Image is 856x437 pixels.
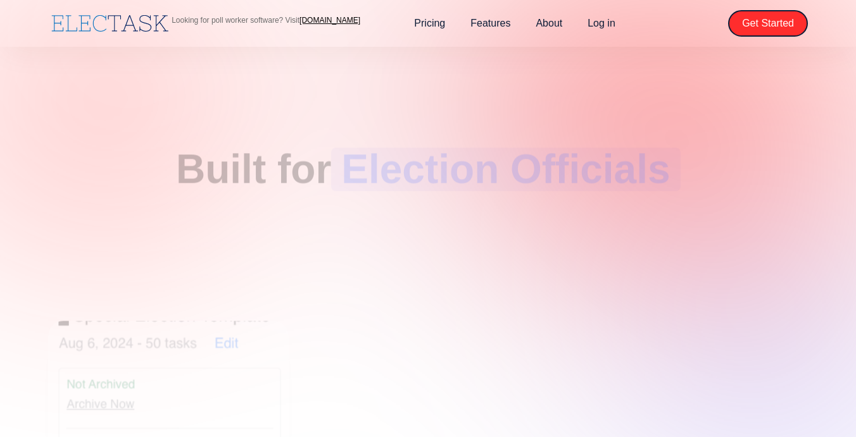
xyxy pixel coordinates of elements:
[401,10,458,37] a: Pricing
[176,147,681,191] h1: Built for
[458,10,523,37] a: Features
[728,10,808,37] a: Get Started
[172,16,360,24] p: Looking for poll worker software? Visit
[331,147,680,191] span: Election Officials
[299,16,360,25] a: [DOMAIN_NAME]
[523,10,575,37] a: About
[48,12,172,35] a: home
[575,10,628,37] a: Log in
